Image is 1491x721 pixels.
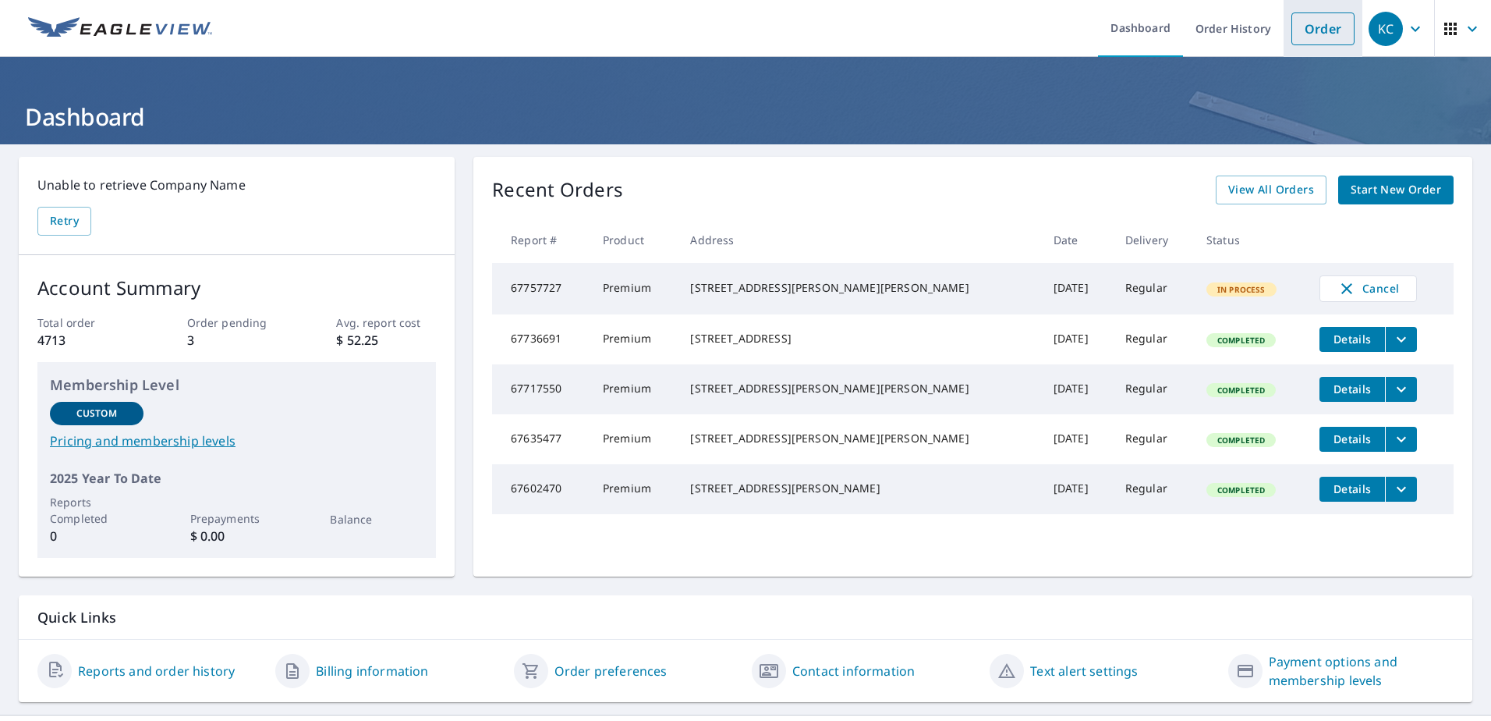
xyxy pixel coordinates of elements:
[187,314,287,331] p: Order pending
[19,101,1472,133] h1: Dashboard
[690,431,1028,446] div: [STREET_ADDRESS][PERSON_NAME][PERSON_NAME]
[1041,464,1113,514] td: [DATE]
[1194,217,1307,263] th: Status
[590,414,678,464] td: Premium
[1208,385,1274,396] span: Completed
[492,176,623,204] p: Recent Orders
[590,364,678,414] td: Premium
[1228,180,1314,200] span: View All Orders
[1208,435,1274,446] span: Completed
[50,432,423,450] a: Pricing and membership levels
[1319,327,1385,352] button: detailsBtn-67736691
[78,662,235,680] a: Reports and order history
[690,481,1028,496] div: [STREET_ADDRESS][PERSON_NAME]
[1113,414,1194,464] td: Regular
[37,274,436,302] p: Account Summary
[37,314,137,331] p: Total order
[1319,477,1385,502] button: detailsBtn-67602470
[37,207,91,236] button: Retry
[37,608,1454,627] p: Quick Links
[50,494,143,527] p: Reports Completed
[492,314,590,364] td: 67736691
[1113,314,1194,364] td: Regular
[1351,180,1441,200] span: Start New Order
[1113,464,1194,514] td: Regular
[554,662,668,680] a: Order preferences
[1369,12,1403,46] div: KC
[590,314,678,364] td: Premium
[492,464,590,514] td: 67602470
[1216,176,1326,204] a: View All Orders
[316,662,428,680] a: Billing information
[1041,217,1113,263] th: Date
[690,280,1028,296] div: [STREET_ADDRESS][PERSON_NAME][PERSON_NAME]
[50,375,423,396] p: Membership Level
[1336,279,1401,298] span: Cancel
[792,662,915,680] a: Contact information
[1385,427,1417,452] button: filesDropdownBtn-67635477
[1030,662,1138,680] a: Text alert settings
[690,331,1028,346] div: [STREET_ADDRESS]
[1319,275,1417,302] button: Cancel
[50,211,79,231] span: Retry
[1329,481,1376,496] span: Details
[1208,485,1274,495] span: Completed
[492,263,590,314] td: 67757727
[37,176,436,194] p: Unable to retrieve Company Name
[1208,284,1275,295] span: In Process
[1208,335,1274,346] span: Completed
[590,464,678,514] td: Premium
[1113,263,1194,314] td: Regular
[690,381,1028,396] div: [STREET_ADDRESS][PERSON_NAME][PERSON_NAME]
[187,331,287,350] p: 3
[1385,477,1417,502] button: filesDropdownBtn-67602470
[1329,332,1376,346] span: Details
[1041,263,1113,314] td: [DATE]
[330,511,423,527] p: Balance
[1385,327,1417,352] button: filesDropdownBtn-67736691
[1269,652,1454,690] a: Payment options and membership levels
[1329,382,1376,396] span: Details
[190,527,284,545] p: $ 0.00
[1113,364,1194,414] td: Regular
[1291,12,1355,45] a: Order
[190,510,284,527] p: Prepayments
[1041,364,1113,414] td: [DATE]
[492,217,590,263] th: Report #
[590,217,678,263] th: Product
[492,364,590,414] td: 67717550
[1041,314,1113,364] td: [DATE]
[1319,377,1385,402] button: detailsBtn-67717550
[28,17,212,41] img: EV Logo
[1319,427,1385,452] button: detailsBtn-67635477
[1041,414,1113,464] td: [DATE]
[590,263,678,314] td: Premium
[37,331,137,350] p: 4713
[492,414,590,464] td: 67635477
[1329,432,1376,446] span: Details
[678,217,1040,263] th: Address
[50,469,423,488] p: 2025 Year To Date
[336,314,436,331] p: Avg. report cost
[1385,377,1417,402] button: filesDropdownBtn-67717550
[76,407,117,421] p: Custom
[336,331,436,350] p: $ 52.25
[1338,176,1454,204] a: Start New Order
[1113,217,1194,263] th: Delivery
[50,527,143,545] p: 0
